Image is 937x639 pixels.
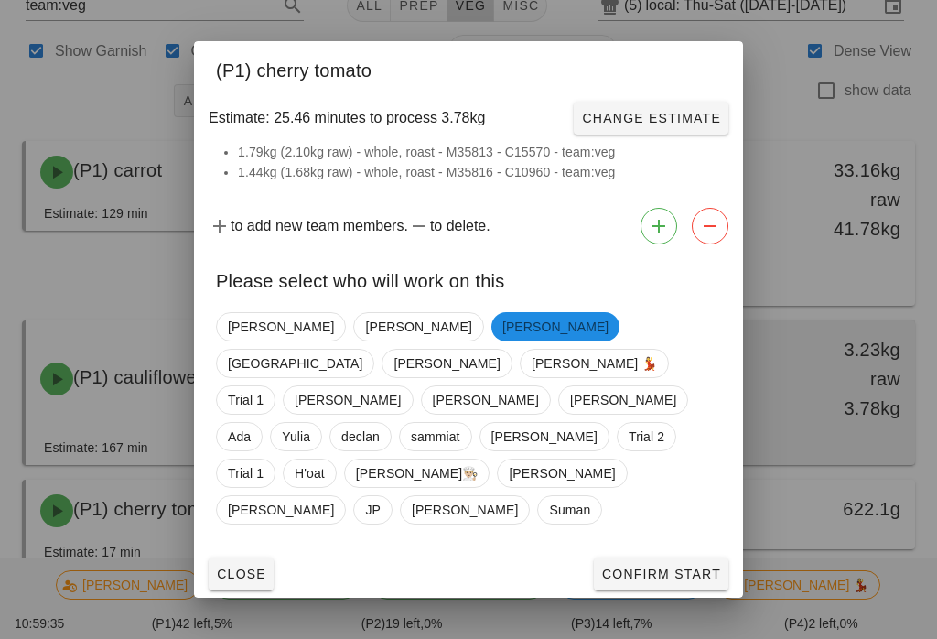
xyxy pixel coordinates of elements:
span: [PERSON_NAME] [295,386,401,414]
span: [PERSON_NAME] [228,496,334,524]
span: Estimate: 25.46 minutes to process 3.78kg [209,107,485,129]
span: sammiat [411,423,460,450]
span: [PERSON_NAME] [365,313,471,341]
span: Trial 1 [228,460,264,487]
span: declan [341,423,380,450]
span: [PERSON_NAME] [502,312,609,341]
span: Trial 1 [228,386,264,414]
span: H'oat [295,460,325,487]
span: JP [365,496,381,524]
div: (P1) cherry tomato [194,41,743,94]
button: Close [209,558,274,590]
button: Change Estimate [574,102,728,135]
span: Ada [228,423,251,450]
span: [PERSON_NAME] 💃 [532,350,658,377]
span: Trial 2 [629,423,664,450]
span: Close [216,567,266,581]
li: 1.79kg (2.10kg raw) - whole, roast - M35813 - C15570 - team:veg [238,142,721,162]
span: Change Estimate [581,111,721,125]
span: [PERSON_NAME]👨🏼‍🍳 [356,460,479,487]
span: [PERSON_NAME] [412,496,518,524]
span: [PERSON_NAME] [491,423,598,450]
span: Suman [549,496,590,524]
span: [PERSON_NAME] [433,386,539,414]
li: 1.44kg (1.68kg raw) - whole, roast - M35816 - C10960 - team:veg [238,162,721,182]
span: [GEOGRAPHIC_DATA] [228,350,362,377]
span: [PERSON_NAME] [228,313,334,341]
span: Confirm Start [601,567,721,581]
button: Confirm Start [594,558,728,590]
span: [PERSON_NAME] [393,350,500,377]
div: Please select who will work on this [194,252,743,305]
span: [PERSON_NAME] [509,460,615,487]
span: Yulia [282,423,310,450]
span: [PERSON_NAME] [570,386,676,414]
div: to add new team members. to delete. [194,200,743,252]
